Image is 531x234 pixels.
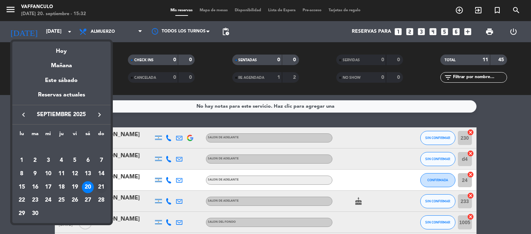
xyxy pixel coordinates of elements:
th: lunes [15,130,28,141]
td: 4 de septiembre de 2025 [55,154,68,167]
td: 12 de septiembre de 2025 [68,167,82,181]
div: 15 [16,181,28,193]
div: 17 [42,181,54,193]
td: 1 de septiembre de 2025 [15,154,28,167]
td: 11 de septiembre de 2025 [55,167,68,181]
th: viernes [68,130,82,141]
div: 8 [16,168,28,180]
td: 17 de septiembre de 2025 [41,181,55,194]
div: 12 [69,168,81,180]
div: 18 [56,181,67,193]
div: 16 [29,181,41,193]
div: 24 [42,194,54,206]
td: 30 de septiembre de 2025 [28,207,42,220]
div: 1 [16,154,28,166]
td: 21 de septiembre de 2025 [95,181,108,194]
div: 20 [82,181,94,193]
div: 2 [29,154,41,166]
td: 27 de septiembre de 2025 [82,194,95,207]
div: 3 [42,154,54,166]
div: 13 [82,168,94,180]
td: 14 de septiembre de 2025 [95,167,108,181]
th: jueves [55,130,68,141]
i: keyboard_arrow_right [95,110,104,119]
td: 10 de septiembre de 2025 [41,167,55,181]
div: Mañana [12,56,111,70]
td: 2 de septiembre de 2025 [28,154,42,167]
td: 28 de septiembre de 2025 [95,194,108,207]
td: 13 de septiembre de 2025 [82,167,95,181]
td: 9 de septiembre de 2025 [28,167,42,181]
div: Hoy [12,42,111,56]
i: keyboard_arrow_left [19,110,28,119]
span: septiembre 2025 [30,110,93,119]
div: 27 [82,194,94,206]
button: keyboard_arrow_right [93,110,106,119]
div: 30 [29,208,41,220]
td: 26 de septiembre de 2025 [68,194,82,207]
div: 21 [95,181,107,193]
div: 26 [69,194,81,206]
div: 23 [29,194,41,206]
td: SEP. [15,141,108,154]
div: 11 [56,168,67,180]
td: 20 de septiembre de 2025 [82,181,95,194]
td: 19 de septiembre de 2025 [68,181,82,194]
div: 6 [82,154,94,166]
td: 3 de septiembre de 2025 [41,154,55,167]
td: 6 de septiembre de 2025 [82,154,95,167]
td: 23 de septiembre de 2025 [28,194,42,207]
div: 7 [95,154,107,166]
th: sábado [82,130,95,141]
div: 14 [95,168,107,180]
td: 22 de septiembre de 2025 [15,194,28,207]
div: 5 [69,154,81,166]
div: 29 [16,208,28,220]
td: 24 de septiembre de 2025 [41,194,55,207]
button: keyboard_arrow_left [17,110,30,119]
div: 9 [29,168,41,180]
th: martes [28,130,42,141]
td: 18 de septiembre de 2025 [55,181,68,194]
td: 25 de septiembre de 2025 [55,194,68,207]
div: 10 [42,168,54,180]
div: Este sábado [12,71,111,90]
div: 25 [56,194,67,206]
div: 19 [69,181,81,193]
td: 8 de septiembre de 2025 [15,167,28,181]
td: 15 de septiembre de 2025 [15,181,28,194]
td: 29 de septiembre de 2025 [15,207,28,220]
td: 7 de septiembre de 2025 [95,154,108,167]
th: domingo [95,130,108,141]
div: Reservas actuales [12,90,111,105]
div: 22 [16,194,28,206]
td: 16 de septiembre de 2025 [28,181,42,194]
div: 28 [95,194,107,206]
th: miércoles [41,130,55,141]
td: 5 de septiembre de 2025 [68,154,82,167]
div: 4 [56,154,67,166]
